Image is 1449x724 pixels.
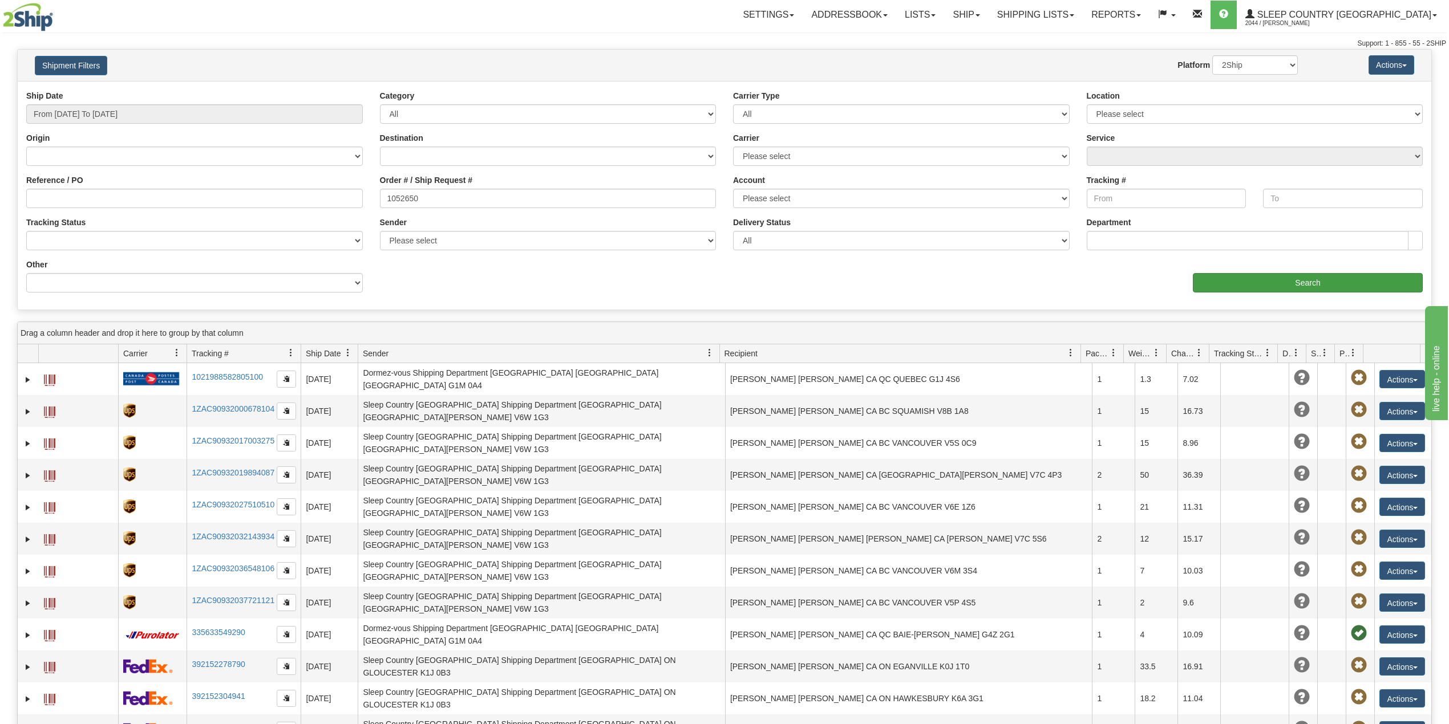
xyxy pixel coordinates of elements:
[1061,343,1080,363] a: Recipient filter column settings
[1087,174,1126,186] label: Tracking #
[22,534,34,545] a: Expand
[725,395,1092,427] td: [PERSON_NAME] [PERSON_NAME] CA BC SQUAMISH V8B 1A8
[123,348,148,359] span: Carrier
[1379,689,1425,707] button: Actions
[1135,523,1177,555] td: 12
[725,587,1092,619] td: [PERSON_NAME] [PERSON_NAME] CA BC VANCOUVER V5P 4S5
[306,348,341,359] span: Ship Date
[1294,625,1310,641] span: Unknown
[1092,619,1135,650] td: 1
[192,500,274,509] a: 1ZAC90932027510510
[725,363,1092,395] td: [PERSON_NAME] [PERSON_NAME] CA QC QUEBEC G1J 4S6
[1339,348,1349,359] span: Pickup Status
[301,523,358,555] td: [DATE]
[1245,18,1331,29] span: 2044 / [PERSON_NAME]
[358,459,725,491] td: Sleep Country [GEOGRAPHIC_DATA] Shipping Department [GEOGRAPHIC_DATA] [GEOGRAPHIC_DATA][PERSON_NA...
[192,468,274,477] a: 1ZAC90932019894087
[1177,587,1220,619] td: 9.6
[44,401,55,420] a: Label
[277,594,296,611] button: Copy to clipboard
[989,1,1083,29] a: Shipping lists
[1351,402,1367,418] span: Pickup Not Assigned
[1092,395,1135,427] td: 1
[1177,555,1220,587] td: 10.03
[1351,689,1367,705] span: Pickup Not Assigned
[22,566,34,577] a: Expand
[1135,395,1177,427] td: 15
[1379,466,1425,484] button: Actions
[358,619,725,650] td: Dormez-vous Shipping Department [GEOGRAPHIC_DATA] [GEOGRAPHIC_DATA] [GEOGRAPHIC_DATA] G1M 0A4
[1135,650,1177,682] td: 33.5
[22,470,34,481] a: Expand
[733,90,779,101] label: Carrier Type
[192,348,229,359] span: Tracking #
[44,433,55,452] a: Label
[22,629,34,641] a: Expand
[192,596,274,605] a: 1ZAC90932037721121
[123,659,173,673] img: 2 - FedEx Express®
[1135,491,1177,523] td: 21
[1135,363,1177,395] td: 1.3
[1294,562,1310,577] span: Unknown
[1087,189,1246,208] input: From
[733,174,765,186] label: Account
[380,90,415,101] label: Category
[3,39,1446,48] div: Support: 1 - 855 - 55 - 2SHIP
[22,374,34,385] a: Expand
[44,465,55,483] a: Label
[358,491,725,523] td: Sleep Country [GEOGRAPHIC_DATA] Shipping Department [GEOGRAPHIC_DATA] [GEOGRAPHIC_DATA][PERSON_NA...
[733,132,759,144] label: Carrier
[1294,466,1310,482] span: Unknown
[724,348,758,359] span: Recipient
[26,217,86,228] label: Tracking Status
[1171,348,1195,359] span: Charge
[725,491,1092,523] td: [PERSON_NAME] [PERSON_NAME] CA BC VANCOUVER V6E 1Z6
[1379,625,1425,644] button: Actions
[1351,562,1367,577] span: Pickup Not Assigned
[1379,434,1425,452] button: Actions
[1351,530,1367,546] span: Pickup Not Assigned
[277,562,296,579] button: Copy to clipboard
[26,90,63,101] label: Ship Date
[301,587,358,619] td: [DATE]
[123,595,135,609] img: 8 - UPS
[1135,555,1177,587] td: 7
[358,650,725,682] td: Sleep Country [GEOGRAPHIC_DATA] Shipping Department [GEOGRAPHIC_DATA] ON GLOUCESTER K1J 0B3
[1087,132,1115,144] label: Service
[1177,59,1210,71] label: Platform
[1214,348,1264,359] span: Tracking Status
[1351,434,1367,450] span: Pickup Not Assigned
[725,523,1092,555] td: [PERSON_NAME] [PERSON_NAME] [PERSON_NAME] CA [PERSON_NAME] V7C 5S6
[944,1,988,29] a: Ship
[1254,10,1431,19] span: Sleep Country [GEOGRAPHIC_DATA]
[1351,498,1367,514] span: Pickup Not Assigned
[358,523,725,555] td: Sleep Country [GEOGRAPHIC_DATA] Shipping Department [GEOGRAPHIC_DATA] [GEOGRAPHIC_DATA][PERSON_NA...
[700,343,719,363] a: Sender filter column settings
[22,597,34,609] a: Expand
[1351,593,1367,609] span: Pickup Not Assigned
[192,436,274,445] a: 1ZAC90932017003275
[26,132,50,144] label: Origin
[1379,562,1425,580] button: Actions
[1177,395,1220,427] td: 16.73
[22,406,34,417] a: Expand
[1087,90,1120,101] label: Location
[123,372,179,386] img: 20 - Canada Post
[277,434,296,452] button: Copy to clipboard
[22,502,34,513] a: Expand
[44,529,55,547] a: Label
[1351,625,1367,641] span: Pickup Successfully created
[803,1,896,29] a: Addressbook
[123,404,135,418] img: 8 - UPS
[363,348,388,359] span: Sender
[22,661,34,673] a: Expand
[358,555,725,587] td: Sleep Country [GEOGRAPHIC_DATA] Shipping Department [GEOGRAPHIC_DATA] [GEOGRAPHIC_DATA][PERSON_NA...
[1351,466,1367,482] span: Pickup Not Assigned
[1135,619,1177,650] td: 4
[192,372,263,381] a: 1021988582805100
[1369,55,1414,75] button: Actions
[1294,402,1310,418] span: Unknown
[44,369,55,388] a: Label
[301,619,358,650] td: [DATE]
[22,438,34,449] a: Expand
